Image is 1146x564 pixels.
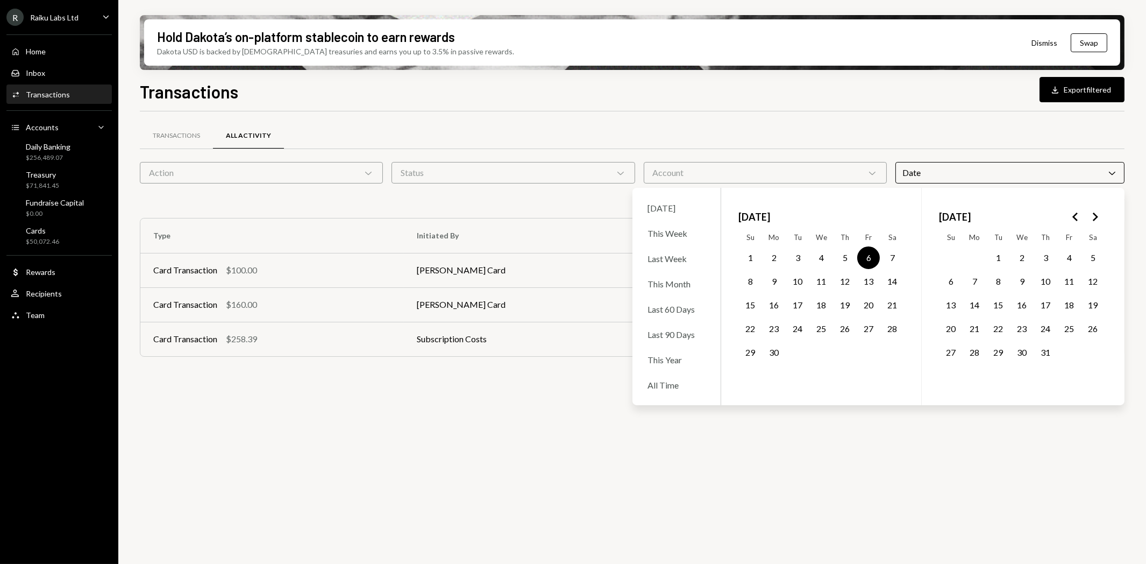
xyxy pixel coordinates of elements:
[857,270,880,293] button: Friday, June 13th, 2025
[157,46,514,57] div: Dakota USD is backed by [DEMOGRAPHIC_DATA] treasuries and earns you up to 3.5% in passive rewards.
[857,229,880,246] th: Friday
[987,318,1009,340] button: Tuesday, July 22nd, 2025
[644,162,887,184] div: Account
[1081,246,1104,269] button: Saturday, July 5th, 2025
[213,122,284,150] a: All Activity
[392,162,635,184] div: Status
[226,298,257,311] div: $160.00
[153,333,217,346] div: Card Transaction
[963,341,986,364] button: Monday, July 28th, 2025
[834,270,856,293] button: Thursday, June 12th, 2025
[6,117,112,137] a: Accounts
[763,270,785,293] button: Monday, June 9th, 2025
[987,270,1009,293] button: Tuesday, July 8th, 2025
[641,348,712,371] div: This Year
[987,246,1009,269] button: Tuesday, July 1st, 2025
[26,153,70,163] div: $256,489.07
[140,122,213,150] a: Transactions
[404,287,637,322] td: [PERSON_NAME] Card
[739,270,761,293] button: Sunday, June 8th, 2025
[226,264,257,277] div: $100.00
[963,270,986,293] button: Monday, July 7th, 2025
[26,47,46,56] div: Home
[738,229,904,388] table: June 2025
[763,294,785,316] button: Monday, June 16th, 2025
[26,311,45,320] div: Team
[762,229,786,246] th: Monday
[26,267,55,277] div: Rewards
[153,131,200,140] div: Transactions
[809,229,833,246] th: Wednesday
[786,270,809,293] button: Tuesday, June 10th, 2025
[1010,270,1033,293] button: Wednesday, July 9th, 2025
[641,247,712,270] div: Last Week
[26,181,59,191] div: $71,841.45
[834,318,856,340] button: Thursday, June 26th, 2025
[140,218,404,253] th: Type
[1081,270,1104,293] button: Saturday, July 12th, 2025
[1058,270,1080,293] button: Friday, July 11th, 2025
[140,81,238,102] h1: Transactions
[881,318,903,340] button: Saturday, June 28th, 2025
[1010,318,1033,340] button: Wednesday, July 23rd, 2025
[641,222,712,245] div: This Week
[26,142,70,151] div: Daily Banking
[404,218,637,253] th: Initiated By
[6,139,112,165] a: Daily Banking$256,489.07
[1066,207,1085,227] button: Go to the Previous Month
[641,196,712,220] div: [DATE]
[739,246,761,269] button: Sunday, June 1st, 2025
[1081,318,1104,340] button: Saturday, July 26th, 2025
[739,318,761,340] button: Sunday, June 22nd, 2025
[810,270,832,293] button: Wednesday, June 11th, 2025
[1040,77,1124,102] button: Exportfiltered
[404,322,637,356] td: Subscription Costs
[140,162,383,184] div: Action
[986,229,1010,246] th: Tuesday
[939,229,1105,388] table: July 2025
[881,270,903,293] button: Saturday, June 14th, 2025
[6,9,24,26] div: R
[26,226,59,235] div: Cards
[833,229,857,246] th: Thursday
[763,318,785,340] button: Monday, June 23rd, 2025
[987,294,1009,316] button: Tuesday, July 15th, 2025
[1034,294,1057,316] button: Thursday, July 17th, 2025
[26,289,62,298] div: Recipients
[26,170,59,179] div: Treasury
[1010,341,1033,364] button: Wednesday, July 30th, 2025
[26,123,59,132] div: Accounts
[1085,207,1105,227] button: Go to the Next Month
[810,318,832,340] button: Wednesday, June 25th, 2025
[810,246,832,269] button: Wednesday, June 4th, 2025
[6,262,112,281] a: Rewards
[1034,246,1057,269] button: Thursday, July 3rd, 2025
[26,209,84,218] div: $0.00
[641,298,712,321] div: Last 60 Days
[1010,294,1033,316] button: Wednesday, July 16th, 2025
[26,237,59,246] div: $50,072.46
[6,84,112,104] a: Transactions
[641,323,712,346] div: Last 90 Days
[963,229,986,246] th: Monday
[834,294,856,316] button: Thursday, June 19th, 2025
[1018,30,1071,55] button: Dismiss
[6,305,112,325] a: Team
[786,229,809,246] th: Tuesday
[763,246,785,269] button: Monday, June 2nd, 2025
[857,246,880,269] button: Friday, June 6th, 2025, selected
[153,264,217,277] div: Card Transaction
[987,341,1009,364] button: Tuesday, July 29th, 2025
[1034,229,1057,246] th: Thursday
[939,318,962,340] button: Sunday, July 20th, 2025
[1034,341,1057,364] button: Thursday, July 31st, 2025
[6,195,112,221] a: Fundraise Capital$0.00
[939,294,962,316] button: Sunday, July 13th, 2025
[738,229,762,246] th: Sunday
[786,246,809,269] button: Tuesday, June 3rd, 2025
[6,63,112,82] a: Inbox
[739,341,761,364] button: Sunday, June 29th, 2025
[1010,246,1033,269] button: Wednesday, July 2nd, 2025
[1071,33,1107,52] button: Swap
[763,341,785,364] button: Monday, June 30th, 2025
